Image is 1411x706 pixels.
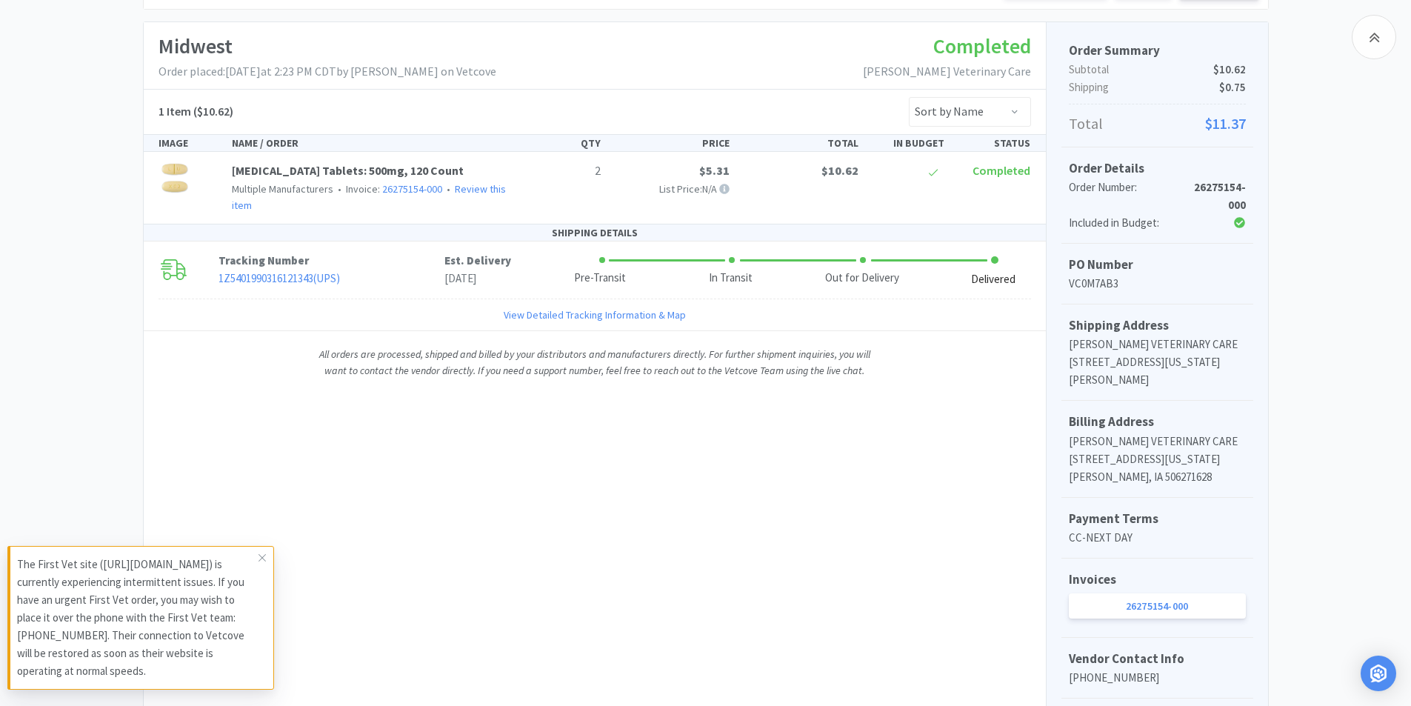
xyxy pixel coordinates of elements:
h5: Vendor Contact Info [1069,649,1246,669]
p: Order placed: [DATE] at 2:23 PM CDT by [PERSON_NAME] on Vetcove [159,62,496,81]
p: [PERSON_NAME] VETERINARY CARE [STREET_ADDRESS][US_STATE][PERSON_NAME] [1069,336,1246,389]
div: NAME / ORDER [226,135,521,151]
h5: Billing Address [1069,412,1246,432]
p: Est. Delivery [444,252,511,270]
a: 26275154-000 [1069,593,1246,619]
span: $11.37 [1205,112,1246,136]
span: $5.31 [699,163,730,178]
span: • [444,182,453,196]
h5: Order Details [1069,159,1246,179]
p: [PERSON_NAME] VETERINARY CARE [1069,433,1246,450]
i: All orders are processed, shipped and billed by your distributors and manufacturers directly. For... [319,347,870,377]
a: [MEDICAL_DATA] Tablets: 500mg, 120 Count [232,163,464,178]
div: Open Intercom Messenger [1361,656,1396,691]
a: 26275154-000 [382,182,442,196]
div: QTY [521,135,607,151]
strong: 26275154-000 [1194,180,1246,212]
span: $10.62 [821,163,858,178]
p: List Price: N/A [613,181,730,197]
p: VC0M7AB3 [1069,275,1246,293]
h5: Order Summary [1069,41,1246,61]
div: Included in Budget: [1069,214,1187,232]
p: CC-NEXT DAY [1069,529,1246,547]
p: [PHONE_NUMBER] [1069,669,1246,687]
span: Completed [973,163,1030,178]
p: [PERSON_NAME] Veterinary Care [863,62,1031,81]
span: Invoice: [333,182,442,196]
p: 2 [527,161,601,181]
h5: ($10.62) [159,102,233,121]
div: Out for Delivery [825,270,899,287]
p: [PERSON_NAME], IA 506271628 [1069,468,1246,486]
h1: Midwest [159,30,496,63]
p: Subtotal [1069,61,1246,79]
div: Delivered [971,271,1015,288]
div: TOTAL [735,135,864,151]
h5: Shipping Address [1069,316,1246,336]
img: bba5437c8f574a829b8fc2e3e9ddd4d5_120363.jpg [159,161,191,194]
div: Order Number: [1069,179,1187,214]
p: Shipping [1069,79,1246,96]
div: IMAGE [153,135,227,151]
p: [DATE] [444,270,511,287]
span: • [336,182,344,196]
span: $10.62 [1213,61,1246,79]
span: Completed [933,33,1031,59]
div: Pre-Transit [574,270,626,287]
a: 1Z5401990316121343(UPS) [219,271,340,285]
h5: PO Number [1069,255,1246,275]
p: Total [1069,112,1246,136]
span: $0.75 [1219,79,1246,96]
div: IN BUDGET [864,135,950,151]
div: SHIPPING DETAILS [144,224,1046,242]
span: 1 Item [159,104,191,119]
div: PRICE [607,135,735,151]
div: In Transit [709,270,753,287]
p: [STREET_ADDRESS][US_STATE] [1069,450,1246,468]
h5: Payment Terms [1069,509,1246,529]
a: View Detailed Tracking Information & Map [504,307,686,323]
p: The First Vet site ([URL][DOMAIN_NAME]) is currently experiencing intermittent issues. If you hav... [17,556,258,680]
p: Tracking Number [219,252,444,270]
h5: Invoices [1069,570,1246,590]
span: Multiple Manufacturers [232,182,333,196]
div: STATUS [950,135,1036,151]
